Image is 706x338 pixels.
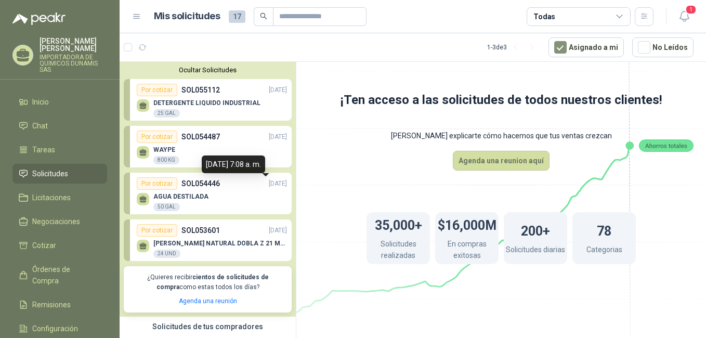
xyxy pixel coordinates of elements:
[435,238,499,264] p: En compras exitosas
[179,297,237,305] a: Agenda una reunión
[32,299,71,310] span: Remisiones
[521,218,550,241] h1: 200+
[153,240,287,247] p: [PERSON_NAME] NATURAL DOBLA Z 21 MULTIFO
[156,274,269,291] b: cientos de solicitudes de compra
[438,213,496,236] h1: $16,000M
[32,96,49,108] span: Inicio
[32,264,97,287] span: Órdenes de Compra
[12,116,107,136] a: Chat
[137,131,177,143] div: Por cotizar
[181,225,220,236] p: SOL053601
[12,259,107,291] a: Órdenes de Compra
[32,120,48,132] span: Chat
[124,173,292,214] a: Por cotizarSOL054446[DATE] AGUA DESTILADA50 GAL
[120,317,296,336] div: Solicitudes de tus compradores
[32,168,68,179] span: Solicitudes
[137,177,177,190] div: Por cotizar
[153,109,180,118] div: 25 GAL
[375,213,422,236] h1: 35,000+
[124,66,292,74] button: Ocultar Solicitudes
[548,37,624,57] button: Asignado a mi
[153,99,260,107] p: DETERGENTE LIQUIDO INDUSTRIAL
[675,7,694,26] button: 1
[153,193,208,200] p: AGUA DESTILADA
[124,126,292,167] a: Por cotizarSOL054487[DATE] WAYPE800 KG
[40,37,107,52] p: [PERSON_NAME] [PERSON_NAME]
[12,212,107,231] a: Negociaciones
[32,216,80,227] span: Negociaciones
[32,323,78,334] span: Configuración
[597,218,611,241] h1: 78
[269,179,287,189] p: [DATE]
[533,11,555,22] div: Todas
[367,238,430,264] p: Solicitudes realizadas
[130,272,285,292] p: ¿Quieres recibir como estas todos los días?
[153,146,179,153] p: WAYPE
[632,37,694,57] button: No Leídos
[124,219,292,261] a: Por cotizarSOL053601[DATE] [PERSON_NAME] NATURAL DOBLA Z 21 MULTIFO24 UND
[181,178,220,189] p: SOL054446
[32,192,71,203] span: Licitaciones
[137,224,177,237] div: Por cotizar
[12,140,107,160] a: Tareas
[124,79,292,121] a: Por cotizarSOL055112[DATE] DETERGENTE LIQUIDO INDUSTRIAL25 GAL
[269,226,287,236] p: [DATE]
[12,92,107,112] a: Inicio
[487,39,540,56] div: 1 - 3 de 3
[32,240,56,251] span: Cotizar
[32,144,55,155] span: Tareas
[153,250,180,258] div: 24 UND
[137,84,177,96] div: Por cotizar
[202,155,265,173] div: [DATE] 7:08 a. m.
[12,164,107,184] a: Solicitudes
[506,244,565,258] p: Solicitudes diarias
[12,236,107,255] a: Cotizar
[153,156,179,164] div: 800 KG
[453,151,550,171] button: Agenda una reunion aquí
[586,244,622,258] p: Categorias
[260,12,267,20] span: search
[40,54,107,73] p: IMPORTADORA DE QUIMICOS DUNAMIS SAS
[120,62,296,317] div: Ocultar SolicitudesPor cotizarSOL055112[DATE] DETERGENTE LIQUIDO INDUSTRIAL25 GALPor cotizarSOL05...
[154,9,220,24] h1: Mis solicitudes
[269,85,287,95] p: [DATE]
[181,84,220,96] p: SOL055112
[181,131,220,142] p: SOL054487
[12,12,66,25] img: Logo peakr
[685,5,697,15] span: 1
[12,295,107,315] a: Remisiones
[153,203,180,211] div: 50 GAL
[269,132,287,142] p: [DATE]
[12,188,107,207] a: Licitaciones
[229,10,245,23] span: 17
